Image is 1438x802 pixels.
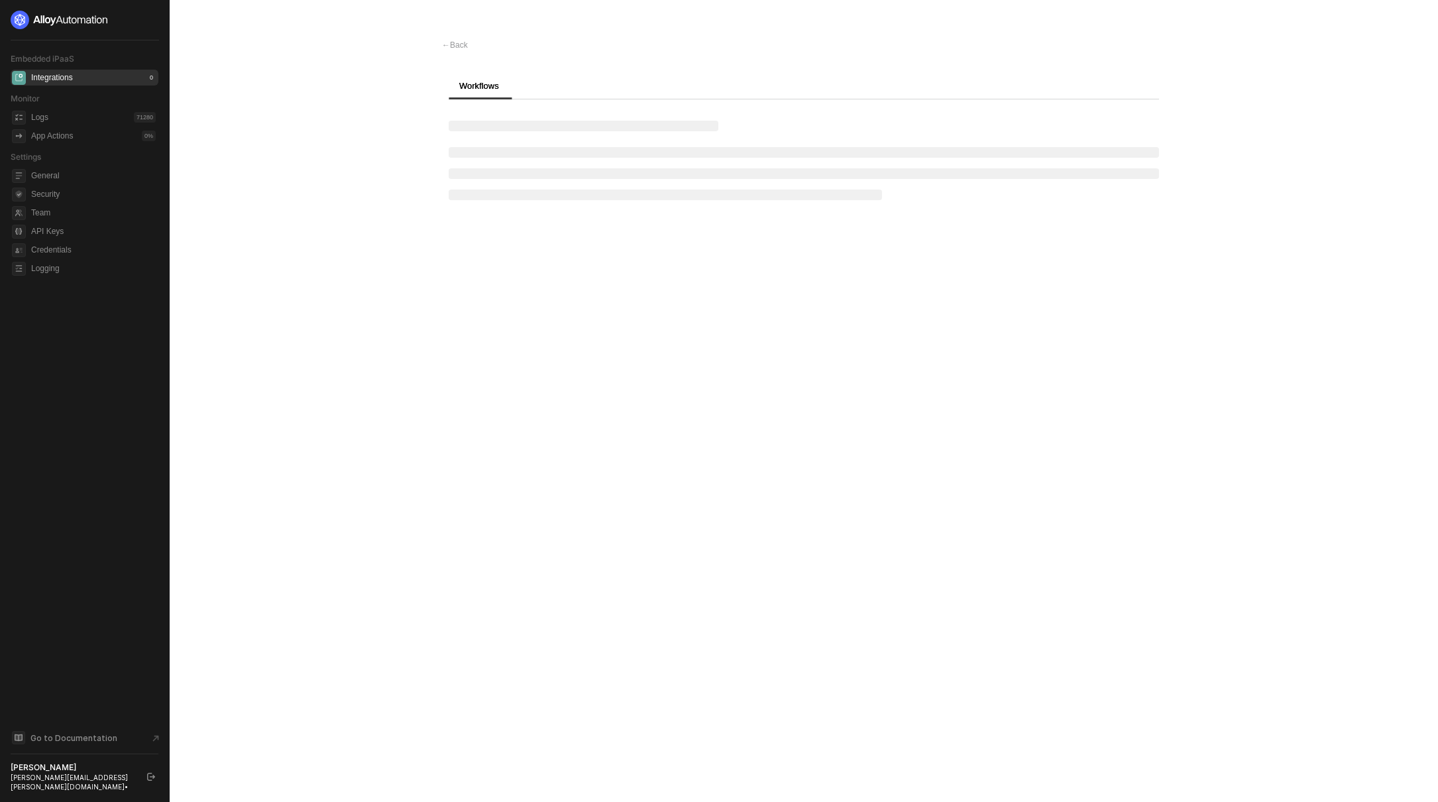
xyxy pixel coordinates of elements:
[142,131,156,141] div: 0 %
[11,11,158,29] a: logo
[31,168,156,184] span: General
[31,242,156,258] span: Credentials
[12,225,26,239] span: api-key
[442,40,450,50] span: ←
[12,111,26,125] span: icon-logs
[30,732,117,744] span: Go to Documentation
[31,260,156,276] span: Logging
[31,112,48,123] div: Logs
[11,730,159,746] a: Knowledge Base
[12,169,26,183] span: general
[31,205,156,221] span: Team
[12,262,26,276] span: logging
[147,72,156,83] div: 0
[11,54,74,64] span: Embedded iPaaS
[12,206,26,220] span: team
[11,773,135,791] div: [PERSON_NAME][EMAIL_ADDRESS][PERSON_NAME][DOMAIN_NAME] •
[31,223,156,239] span: API Keys
[12,188,26,201] span: security
[31,72,73,84] div: Integrations
[11,762,135,773] div: [PERSON_NAME]
[31,186,156,202] span: Security
[459,81,499,91] span: Workflows
[11,152,41,162] span: Settings
[11,93,40,103] span: Monitor
[31,131,73,142] div: App Actions
[149,732,162,745] span: document-arrow
[12,243,26,257] span: credentials
[147,773,155,781] span: logout
[12,731,25,744] span: documentation
[11,11,109,29] img: logo
[134,112,156,123] div: 71280
[12,129,26,143] span: icon-app-actions
[12,71,26,85] span: integrations
[442,40,468,51] div: Back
